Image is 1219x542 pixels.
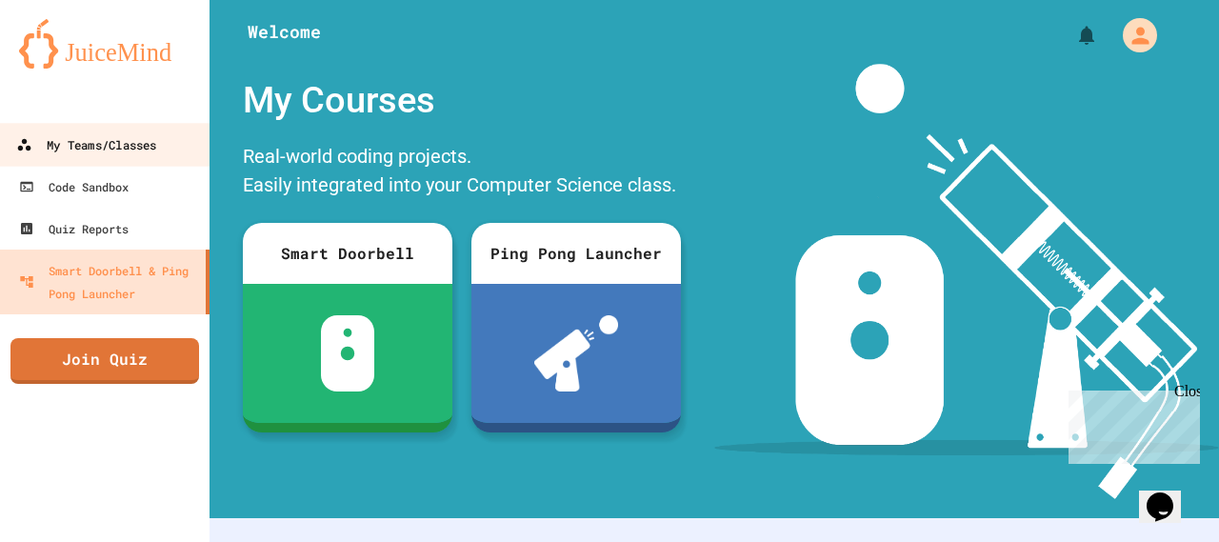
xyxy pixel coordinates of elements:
[1061,383,1200,464] iframe: chat widget
[16,133,156,157] div: My Teams/Classes
[19,259,198,305] div: Smart Doorbell & Ping Pong Launcher
[471,223,681,284] div: Ping Pong Launcher
[19,175,129,198] div: Code Sandbox
[534,315,619,391] img: ppl-with-ball.png
[1103,13,1162,57] div: My Account
[10,338,199,384] a: Join Quiz
[8,8,131,121] div: Chat with us now!Close
[243,223,452,284] div: Smart Doorbell
[1040,19,1103,51] div: My Notifications
[714,64,1219,499] img: banner-image-my-projects.png
[19,19,190,69] img: logo-orange.svg
[233,137,690,209] div: Real-world coding projects. Easily integrated into your Computer Science class.
[233,64,690,137] div: My Courses
[19,217,129,240] div: Quiz Reports
[321,315,375,391] img: sdb-white.svg
[1139,466,1200,523] iframe: chat widget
